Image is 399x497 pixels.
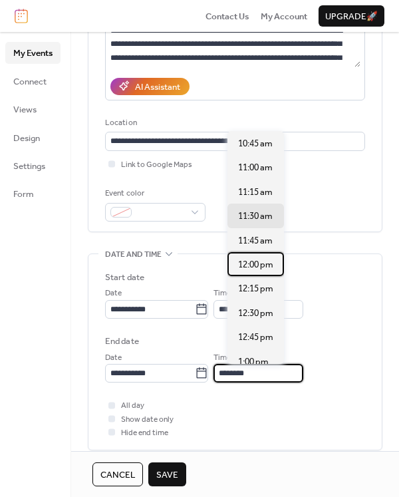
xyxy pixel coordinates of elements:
span: 12:45 pm [238,331,273,344]
a: Contact Us [205,9,249,23]
span: 1:00 pm [238,355,269,369]
span: Form [13,188,34,201]
button: Upgrade🚀 [319,5,384,27]
div: Event color [105,187,203,200]
a: Settings [5,155,61,176]
span: Connect [13,75,47,88]
a: Views [5,98,61,120]
span: Time [213,287,231,300]
span: Show date only [121,413,174,426]
span: Hide end time [121,426,168,440]
span: 12:15 pm [238,282,273,295]
img: logo [15,9,28,23]
span: Date and time [105,248,162,261]
span: 11:30 am [238,210,273,223]
span: My Events [13,47,53,60]
span: Contact Us [205,10,249,23]
a: My Account [261,9,307,23]
button: AI Assistant [110,78,190,95]
span: 10:45 am [238,137,273,150]
span: Design [13,132,40,145]
a: Design [5,127,61,148]
span: Date [105,287,122,300]
a: My Events [5,42,61,63]
span: Upgrade 🚀 [325,10,378,23]
a: Form [5,183,61,204]
span: 11:00 am [238,161,273,174]
button: Cancel [92,462,143,486]
span: Link to Google Maps [121,158,192,172]
div: Location [105,116,362,130]
span: 12:00 pm [238,258,273,271]
div: AI Assistant [135,81,180,94]
span: Cancel [100,468,135,482]
span: My Account [261,10,307,23]
button: Save [148,462,186,486]
span: Settings [13,160,45,173]
span: All day [121,399,144,413]
span: Views [13,103,37,116]
a: Connect [5,71,61,92]
div: End date [105,335,139,348]
div: Start date [105,271,144,284]
span: Save [156,468,178,482]
span: 12:30 pm [238,307,273,320]
span: 11:45 am [238,234,273,248]
span: Time [213,351,231,365]
span: 11:15 am [238,186,273,199]
span: Date [105,351,122,365]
